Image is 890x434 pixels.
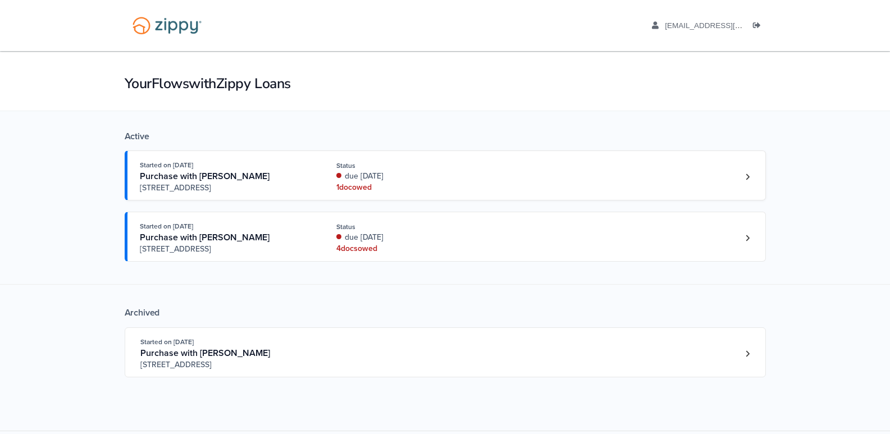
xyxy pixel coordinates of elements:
[125,327,766,377] a: Open loan 4186404
[740,230,756,246] a: Loan number 4229645
[125,212,766,262] a: Open loan 4229645
[125,11,209,40] img: Logo
[652,21,794,33] a: edit profile
[336,171,486,182] div: due [DATE]
[336,182,486,193] div: 1 doc owed
[336,222,486,232] div: Status
[125,150,766,200] a: Open loan 4229686
[125,131,766,142] div: Active
[753,21,765,33] a: Log out
[125,74,766,93] h1: Your Flows with Zippy Loans
[140,338,194,346] span: Started on [DATE]
[336,232,486,243] div: due [DATE]
[740,345,756,362] a: Loan number 4186404
[336,161,486,171] div: Status
[140,222,193,230] span: Started on [DATE]
[140,244,311,255] span: [STREET_ADDRESS]
[140,359,312,371] span: [STREET_ADDRESS]
[140,161,193,169] span: Started on [DATE]
[125,307,766,318] div: Archived
[140,182,311,194] span: [STREET_ADDRESS]
[740,168,756,185] a: Loan number 4229686
[140,232,270,243] span: Purchase with [PERSON_NAME]
[140,171,270,182] span: Purchase with [PERSON_NAME]
[140,348,270,359] span: Purchase with [PERSON_NAME]
[665,21,793,30] span: drmomma789@aol.com
[336,243,486,254] div: 4 doc s owed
